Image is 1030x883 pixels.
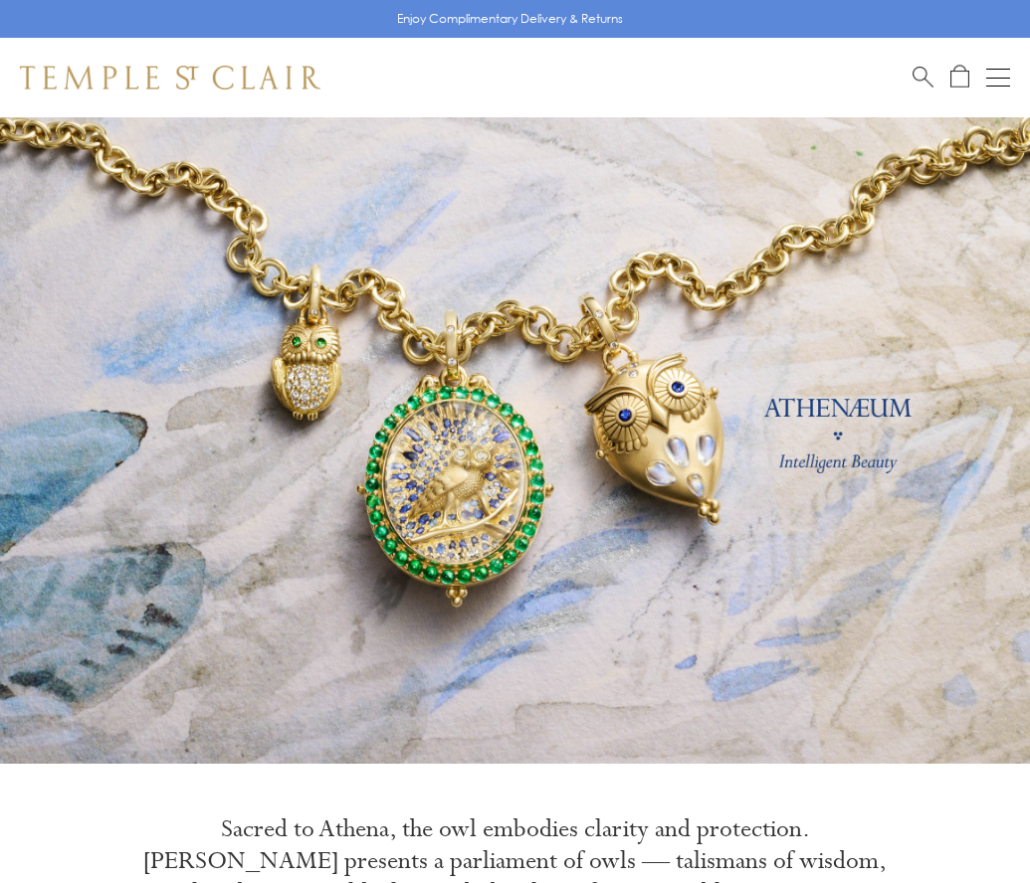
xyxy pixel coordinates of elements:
a: Search [913,65,933,89]
p: Enjoy Complimentary Delivery & Returns [397,9,623,29]
a: Open Shopping Bag [950,65,969,89]
button: Open navigation [986,66,1010,89]
img: Temple St. Clair [20,66,320,89]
